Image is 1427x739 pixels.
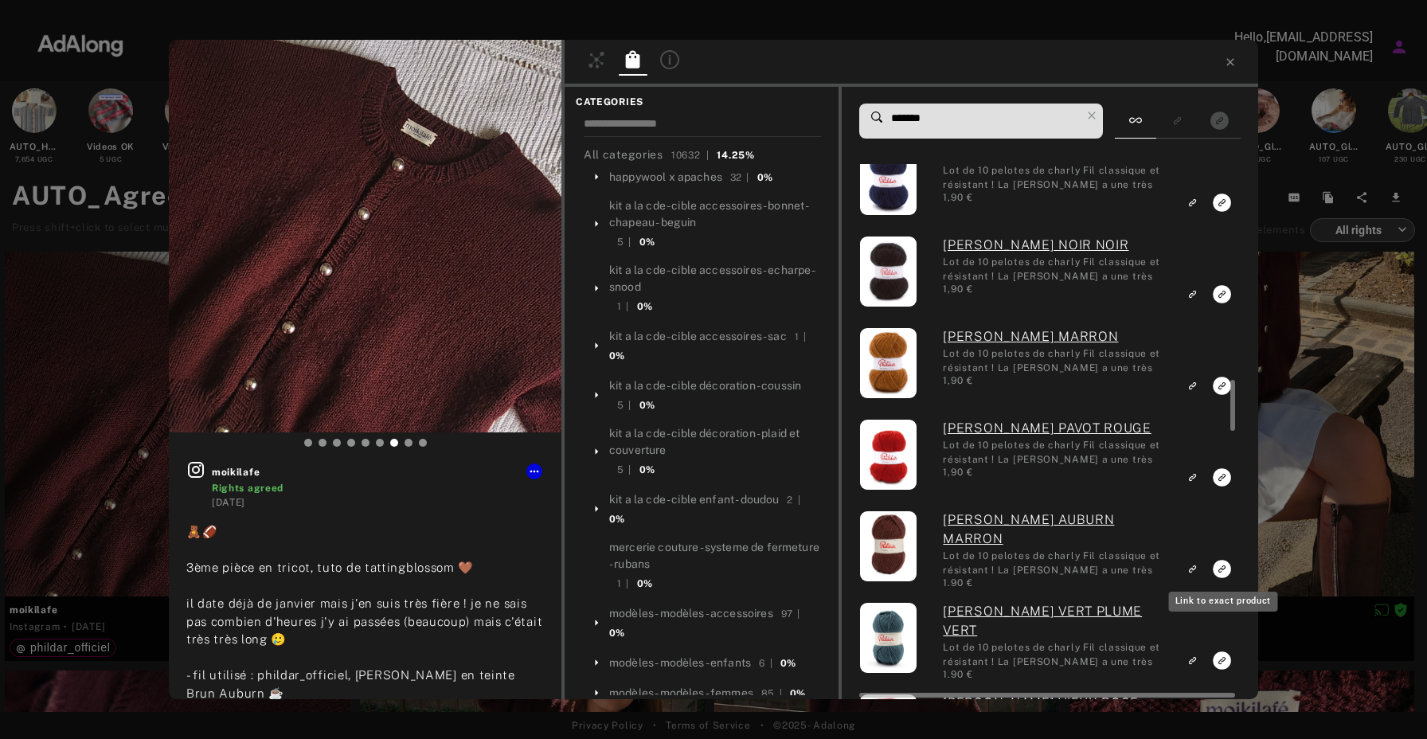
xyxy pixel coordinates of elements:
[860,145,917,215] img: 12911_1446_S1.jpg
[576,95,827,109] span: CATEGORIES
[1205,110,1234,131] button: Show only exact products linked
[943,438,1168,465] div: Lot de 10 pelotes de charly Fil classique et résistant ! La Phil charly a une très grande gamme d...
[757,170,772,185] div: 0%
[943,465,1168,479] div: 1,90 €
[617,235,631,249] div: 5 |
[609,539,821,573] div: mercerie couture - systeme de fermeture - rubans
[1178,375,1207,397] button: Link to similar product
[860,420,917,490] img: 12911_1038_S1.jpg
[609,377,801,394] div: kit a la cde - cible décoration - coussin
[943,255,1168,282] div: Lot de 10 pelotes de charly Fil classique et résistant ! La Phil charly a une très grande gamme d...
[795,330,807,344] div: 1 |
[759,656,772,671] div: 6 |
[609,512,624,526] div: 0%
[639,235,655,249] div: 0%
[943,190,1168,205] div: 1,90 €
[1347,663,1427,739] div: Widget de chat
[584,147,755,163] div: All categories
[943,346,1168,373] div: Lot de 10 pelotes de charly Fil classique et résistant ! La Phil charly a une très grande gamme d...
[186,525,542,700] span: 🧸🏈 3ème pièce en tricot, tuto de tattingblossom 🤎 il date déjà de janvier mais j'en suis très fiè...
[860,603,917,673] img: 12911_2415_S1.jpg
[781,607,800,621] div: 97 |
[943,667,1168,682] div: 1,90 €
[943,549,1168,576] div: Lot de 10 pelotes de charly Fil classique et résistant ! La Phil charly a une très grande gamme d...
[1207,192,1237,213] button: Link to exact product
[609,262,821,295] div: kit a la cde - cible accessoires - echarpe - snood
[860,328,917,398] img: 12911_2437_S1.jpg
[212,497,245,508] time: 2025-09-08T16:19:00.000Z
[943,602,1168,640] a: (ada-happywool-10512) PHIL CHARLY VERT PLUME VERT: Lot de 10 pelotes de charly Fil classique et r...
[609,197,821,231] div: kit a la cde - cible accessoires - bonnet - chapeau - beguin
[609,626,624,640] div: 0%
[790,686,805,701] div: 0%
[609,655,751,671] div: modèles - modèles - enfants
[617,463,631,477] div: 5 |
[1207,467,1237,488] button: Link to exact product
[609,605,773,622] div: modèles - modèles - accessoires
[617,398,631,413] div: 5 |
[1347,663,1427,739] iframe: Chat Widget
[617,577,629,591] div: 1 |
[943,327,1168,346] a: (ada-happywool-8815) PHIL CHARLY NOISETTE MARRON: Lot de 10 pelotes de charly Fil classique et ré...
[717,148,754,162] div: 14.25%
[1178,283,1207,305] button: Link to similar product
[943,510,1168,549] a: (ada-happywool-7438) PHIL CHARLY BRUN AUBURN MARRON: Lot de 10 pelotes de charly Fil classique et...
[609,685,753,702] div: modèles - modèles - femmes
[1178,467,1207,488] button: Link to similar product
[609,328,787,345] div: kit a la cde - cible accessoires - sac
[1207,375,1237,397] button: Link to exact product
[639,463,655,477] div: 0%
[943,419,1168,438] a: (ada-happywool-2088) PHIL CHARLY PAVOT ROUGE: Lot de 10 pelotes de charly Fil classique et résist...
[609,425,821,459] div: kit a la cde - cible décoration - plaid et couverture
[617,299,629,314] div: 1 |
[761,686,782,701] div: 85 |
[1178,558,1207,580] button: Link to similar product
[1207,283,1237,305] button: Link to exact product
[609,349,624,363] div: 0%
[943,282,1168,296] div: 1,90 €
[637,577,652,591] div: 0%
[1178,192,1207,213] button: Link to similar product
[943,576,1168,590] div: 1,90 €
[212,483,283,494] span: Rights agreed
[860,237,917,307] img: 12911_1200_S1.jpg
[639,398,655,413] div: 0%
[609,491,779,508] div: kit a la cde - cible enfant - doudou
[1169,592,1278,612] div: Link to exact product
[943,236,1168,255] a: (ada-happywool-4245) PHIL CHARLY NOIR NOIR: Lot de 10 pelotes de charly Fil classique et résistan...
[212,465,544,479] span: moikilafe
[671,148,710,162] div: 10632 |
[943,640,1168,667] div: Lot de 10 pelotes de charly Fil classique et résistant ! La Phil charly a une très grande gamme d...
[1207,558,1237,580] button: Link to exact product
[609,169,722,186] div: happywool x apaches
[1207,650,1237,671] button: Link to exact product
[787,493,800,507] div: 2 |
[943,163,1168,190] div: Lot de 10 pelotes de charly Fil classique et résistant ! La Phil charly a une très grande gamme d...
[943,373,1168,388] div: 1,90 €
[1178,650,1207,671] button: Link to similar product
[860,511,917,581] img: 12911_2753_S1.jpg
[637,299,652,314] div: 0%
[730,170,749,185] div: 32 |
[780,656,796,671] div: 0%
[1163,110,1192,131] button: Show only similar products linked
